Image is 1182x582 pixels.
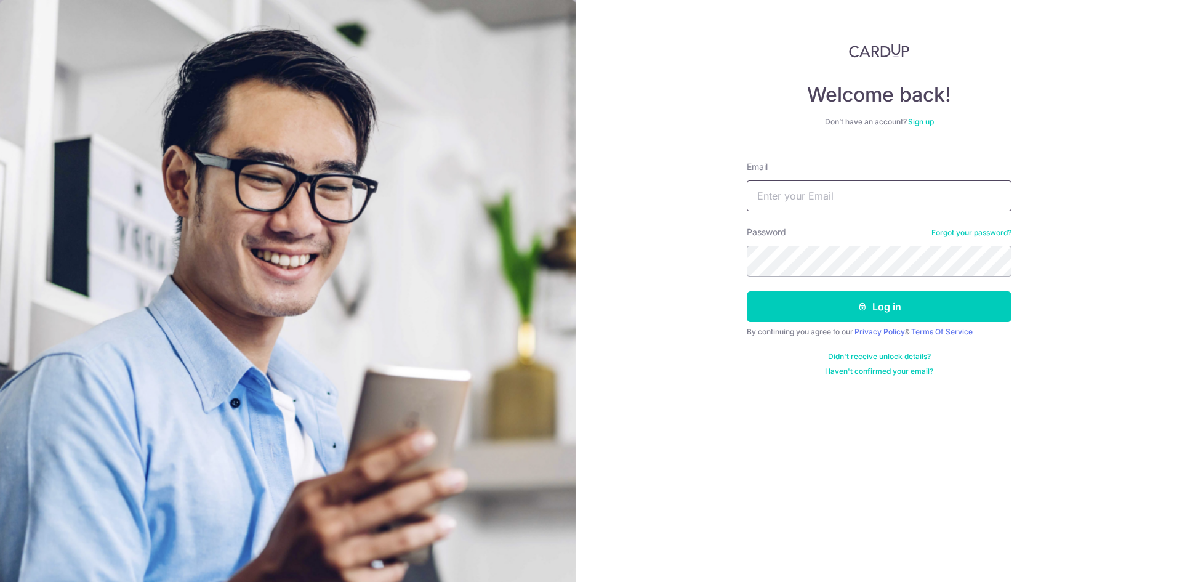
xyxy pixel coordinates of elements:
[911,327,973,336] a: Terms Of Service
[825,366,933,376] a: Haven't confirmed your email?
[908,117,934,126] a: Sign up
[747,180,1011,211] input: Enter your Email
[854,327,905,336] a: Privacy Policy
[747,291,1011,322] button: Log in
[828,352,931,362] a: Didn't receive unlock details?
[747,226,786,238] label: Password
[747,83,1011,107] h4: Welcome back!
[931,228,1011,238] a: Forgot your password?
[747,117,1011,127] div: Don’t have an account?
[747,327,1011,337] div: By continuing you agree to our &
[849,43,909,58] img: CardUp Logo
[747,161,768,173] label: Email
